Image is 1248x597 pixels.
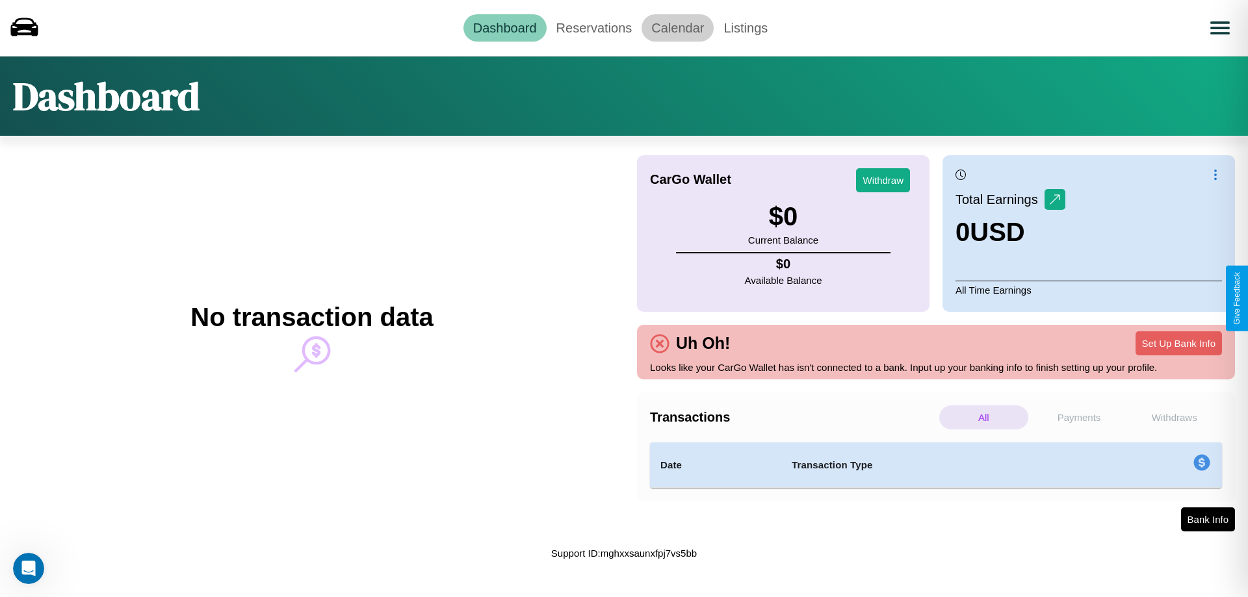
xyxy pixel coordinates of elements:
h4: $ 0 [745,257,822,272]
a: Calendar [642,14,714,42]
h3: $ 0 [748,202,818,231]
p: Available Balance [745,272,822,289]
h4: Uh Oh! [669,334,736,353]
h3: 0 USD [955,218,1065,247]
p: Support ID: mghxxsaunxfpj7vs5bb [551,544,697,562]
h2: No transaction data [190,303,433,332]
h4: CarGo Wallet [650,172,731,187]
p: Total Earnings [955,188,1045,211]
button: Withdraw [856,168,910,192]
div: Give Feedback [1232,272,1241,325]
a: Reservations [547,14,642,42]
h4: Transaction Type [792,457,1087,473]
button: Open menu [1202,10,1238,46]
p: All [939,405,1028,429]
button: Bank Info [1181,507,1235,531]
p: Current Balance [748,231,818,249]
h1: Dashboard [13,70,200,123]
iframe: Intercom live chat [13,553,44,584]
table: simple table [650,442,1222,488]
a: Dashboard [463,14,547,42]
p: Withdraws [1130,405,1219,429]
p: Payments [1035,405,1124,429]
h4: Date [660,457,771,473]
p: Looks like your CarGo Wallet has isn't connected to a bank. Input up your banking info to finish ... [650,359,1222,376]
p: All Time Earnings [955,281,1222,299]
button: Set Up Bank Info [1136,331,1222,355]
h4: Transactions [650,410,936,425]
a: Listings [714,14,777,42]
